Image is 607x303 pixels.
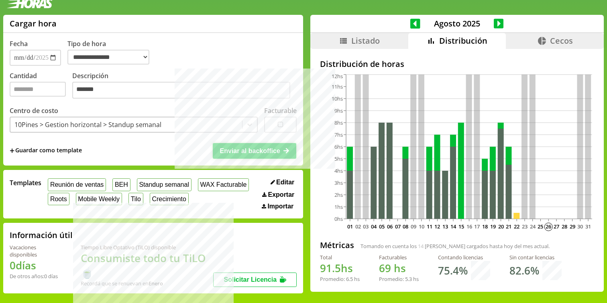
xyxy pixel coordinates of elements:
[427,223,432,230] text: 11
[81,244,213,251] div: Tiempo Libre Optativo (TiLO) disponible
[10,258,61,273] h1: 0 días
[268,178,297,186] button: Editar
[351,35,380,46] span: Listado
[438,254,490,261] div: Contando licencias
[379,223,385,230] text: 05
[334,119,343,126] tspan: 8hs
[10,146,14,155] span: +
[439,35,487,46] span: Distribución
[48,178,106,191] button: Reunión de ventas
[395,223,400,230] text: 07
[411,223,416,230] text: 09
[514,223,519,230] text: 22
[213,143,296,158] button: Enviar al backoffice
[10,146,82,155] span: +Guardar como template
[334,215,343,222] tspan: 0hs
[334,107,343,114] tspan: 9hs
[569,223,575,230] text: 29
[550,35,573,46] span: Cecos
[10,273,61,280] div: De otros años: 0 días
[332,95,343,102] tspan: 10hs
[442,223,448,230] text: 13
[213,273,297,287] button: Solicitar Licencia
[482,223,488,230] text: 18
[276,179,294,186] span: Editar
[403,223,408,230] text: 08
[112,178,130,191] button: BEH
[498,223,504,230] text: 20
[420,18,494,29] span: Agosto 2025
[198,178,249,191] button: WAX Facturable
[371,223,377,230] text: 04
[334,179,343,186] tspan: 3hs
[10,244,61,258] div: Vacaciones disponibles
[72,82,290,99] textarea: Descripción
[128,193,143,205] button: Tilo
[67,50,149,65] select: Tipo de hora
[474,223,480,230] text: 17
[267,203,293,210] span: Importar
[466,223,472,230] text: 16
[14,120,161,129] div: 10Pines > Gestion horizontal > Standup semanal
[81,280,213,287] div: Recordá que se renuevan en
[490,223,496,230] text: 19
[418,242,424,250] span: 14
[320,59,594,69] h2: Distribución de horas
[137,178,191,191] button: Standup semanal
[405,275,412,283] span: 5.3
[334,167,343,174] tspan: 4hs
[438,263,468,278] h1: 75.4 %
[509,263,539,278] h1: 82.6 %
[10,106,58,115] label: Centro de costo
[585,223,591,230] text: 31
[379,261,419,275] h1: hs
[10,82,66,97] input: Cantidad
[379,254,419,261] div: Facturables
[530,223,536,230] text: 24
[10,71,72,101] label: Cantidad
[320,261,341,275] span: 91.5
[577,223,583,230] text: 30
[320,240,354,250] h2: Métricas
[334,203,343,210] tspan: 1hs
[538,223,543,230] text: 25
[10,178,41,187] span: Templates
[81,251,213,280] h1: Consumiste todo tu TiLO 🍵
[546,223,551,230] text: 26
[361,242,550,250] span: Tomando en cuenta los [PERSON_NAME] cargados hasta hoy del mes actual.
[334,131,343,138] tspan: 7hs
[419,223,424,230] text: 10
[10,39,28,48] label: Fecha
[387,223,393,230] text: 06
[334,155,343,162] tspan: 5hs
[554,223,559,230] text: 27
[48,193,69,205] button: Roots
[320,254,360,261] div: Total
[10,18,57,29] h1: Cargar hora
[509,254,562,261] div: Sin contar licencias
[320,261,360,275] h1: hs
[67,39,156,66] label: Tipo de hora
[220,147,280,154] span: Enviar al backoffice
[264,106,297,115] label: Facturable
[379,261,391,275] span: 69
[379,275,419,283] div: Promedio: hs
[150,193,189,205] button: Crecimiento
[320,275,360,283] div: Promedio: hs
[434,223,440,230] text: 12
[355,223,361,230] text: 02
[346,275,353,283] span: 6.5
[562,223,567,230] text: 28
[268,191,295,198] span: Exportar
[149,280,163,287] b: Enero
[332,73,343,80] tspan: 12hs
[363,223,369,230] text: 03
[522,223,528,230] text: 23
[450,223,456,230] text: 14
[332,83,343,90] tspan: 11hs
[224,276,277,283] span: Solicitar Licencia
[260,191,297,199] button: Exportar
[76,193,122,205] button: Mobile Weekly
[334,191,343,198] tspan: 2hs
[10,230,73,240] h2: Información útil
